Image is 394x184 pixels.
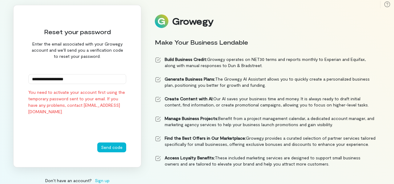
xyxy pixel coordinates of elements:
[155,56,376,69] li: Growegy operates on NET30 terms and reports monthly to Experian and Equifax, along with manual re...
[155,115,376,128] li: Benefit from a project management calendar, a dedicated account manager, and marketing agency ser...
[165,135,246,141] strong: Find the Best Offers in Our Marketplace:
[28,89,126,115] div: You need to activate your account first using the temporary password sent to your email. If you h...
[172,16,213,26] div: Growegy
[97,142,126,152] button: Send code
[155,38,376,46] div: Make Your Business Lendable
[155,76,376,88] li: The Growegy AI Assistant allows you to quickly create a personalized business plan, positioning y...
[165,116,218,121] strong: Manage Business Projects:
[165,76,215,82] strong: Generate Business Plans:
[165,96,213,101] strong: Create Content with AI:
[155,155,376,167] li: These included marketing services are designed to support small business owners and are tailored ...
[155,135,376,147] li: Growegy provides a curated selection of partner services tailored specifically for small business...
[155,96,376,108] li: Our AI saves your business time and money. It is always ready to draft initial content, find info...
[95,177,110,184] span: Sign up
[165,155,215,160] strong: Access Loyalty Benefits:
[155,14,168,28] img: Logo
[28,27,126,36] div: Reset your password
[13,177,141,184] div: Don’t have an account?
[165,57,207,62] strong: Build Business Credit:
[28,41,126,59] div: Enter the email associated with your Growegy account and we'll send you a verification code to re...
